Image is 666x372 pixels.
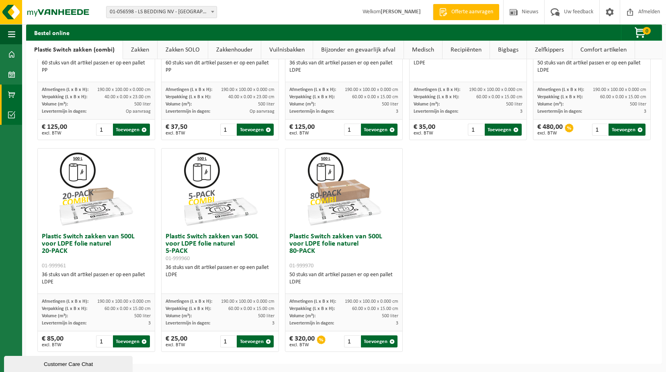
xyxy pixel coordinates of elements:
[396,109,398,114] span: 3
[96,124,112,136] input: 1
[469,87,523,92] span: 190.00 x 100.00 x 0.000 cm
[42,263,66,269] span: 01-999961
[289,102,316,107] span: Volume (m³):
[258,102,275,107] span: 500 liter
[289,299,336,304] span: Afmetingen (L x B x H):
[289,124,315,136] div: € 125,00
[414,131,435,136] span: excl. BTW
[396,321,398,326] span: 3
[166,271,275,279] div: LDPE
[449,8,495,16] span: Offerte aanvragen
[289,271,398,286] div: 50 stuks van dit artikel passen er op een pallet
[42,271,151,286] div: 36 stuks van dit artikel passen er op een pallet
[644,109,646,114] span: 3
[572,41,635,59] a: Comfort artikelen
[42,87,88,92] span: Afmetingen (L x B x H):
[485,124,522,136] button: Toevoegen
[228,95,275,99] span: 40.00 x 0.00 x 23.00 cm
[42,60,151,74] div: 60 stuks van dit artikel passen er op een pallet
[42,335,64,347] div: € 85,00
[443,41,490,59] a: Recipiënten
[289,335,315,347] div: € 320,00
[220,335,236,347] input: 1
[166,306,211,311] span: Verpakking (L x B x H):
[42,131,67,136] span: excl. BTW
[414,52,523,67] div: 36 stuks van dit artikel passen er op een pallet
[352,306,398,311] span: 60.00 x 0.00 x 15.00 cm
[208,41,261,59] a: Zakkenhouder
[381,9,421,15] strong: [PERSON_NAME]
[289,321,334,326] span: Levertermijn in dagen:
[414,109,458,114] span: Levertermijn in dagen:
[113,335,150,347] button: Toevoegen
[537,102,564,107] span: Volume (m³):
[166,314,192,318] span: Volume (m³):
[113,124,150,136] button: Toevoegen
[228,306,275,311] span: 60.00 x 0.00 x 15.00 cm
[537,131,563,136] span: excl. BTW
[520,109,523,114] span: 3
[289,314,316,318] span: Volume (m³):
[237,335,274,347] button: Toevoegen
[126,109,151,114] span: Op aanvraag
[166,95,211,99] span: Verpakking (L x B x H):
[26,41,123,59] a: Plastic Switch zakken (combi)
[433,4,499,20] a: Offerte aanvragen
[166,87,212,92] span: Afmetingen (L x B x H):
[382,314,398,318] span: 500 liter
[272,321,275,326] span: 3
[56,149,136,229] img: 01-999961
[42,67,151,74] div: PP
[344,335,360,347] input: 1
[414,60,523,67] div: LDPE
[261,41,313,59] a: Vuilnisbakken
[592,124,608,136] input: 1
[289,343,315,347] span: excl. BTW
[26,25,78,40] h2: Bestel online
[42,95,87,99] span: Verpakking (L x B x H):
[4,354,134,372] iframe: chat widget
[97,299,151,304] span: 190.00 x 100.00 x 0.000 cm
[289,233,398,269] h3: Plastic Switch zakken van 500L voor LDPE folie naturel 80-PACK
[42,299,88,304] span: Afmetingen (L x B x H):
[166,131,187,136] span: excl. BTW
[289,87,336,92] span: Afmetingen (L x B x H):
[537,87,584,92] span: Afmetingen (L x B x H):
[166,233,275,262] h3: Plastic Switch zakken van 500L voor LDPE folie naturel 5-PACK
[220,124,236,136] input: 1
[221,299,275,304] span: 190.00 x 100.00 x 0.000 cm
[345,87,398,92] span: 190.00 x 100.00 x 0.000 cm
[42,233,151,269] h3: Plastic Switch zakken van 500L voor LDPE folie naturel 20-PACK
[345,299,398,304] span: 190.00 x 100.00 x 0.000 cm
[414,95,459,99] span: Verpakking (L x B x H):
[537,124,563,136] div: € 480,00
[166,102,192,107] span: Volume (m³):
[537,109,582,114] span: Levertermijn in dagen:
[289,109,334,114] span: Levertermijn in dagen:
[289,131,315,136] span: excl. BTW
[593,87,646,92] span: 190.00 x 100.00 x 0.000 cm
[404,41,442,59] a: Medisch
[609,124,646,136] button: Toevoegen
[42,109,86,114] span: Levertermijn in dagen:
[166,256,190,262] span: 01-999960
[476,95,523,99] span: 60.00 x 0.00 x 15.00 cm
[352,95,398,99] span: 60.00 x 0.00 x 15.00 cm
[42,314,68,318] span: Volume (m³):
[621,25,661,41] button: 0
[42,306,87,311] span: Verpakking (L x B x H):
[107,6,217,18] span: 01-056598 - LS BEDDING NV - MALDEGEM
[97,87,151,92] span: 190.00 x 100.00 x 0.000 cm
[106,6,217,18] span: 01-056598 - LS BEDDING NV - MALDEGEM
[42,279,151,286] div: LDPE
[258,314,275,318] span: 500 liter
[289,95,335,99] span: Verpakking (L x B x H):
[630,102,646,107] span: 500 liter
[304,149,384,229] img: 01-999970
[506,102,523,107] span: 500 liter
[148,321,151,326] span: 3
[414,87,460,92] span: Afmetingen (L x B x H):
[537,95,583,99] span: Verpakking (L x B x H):
[105,306,151,311] span: 60.00 x 0.00 x 15.00 cm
